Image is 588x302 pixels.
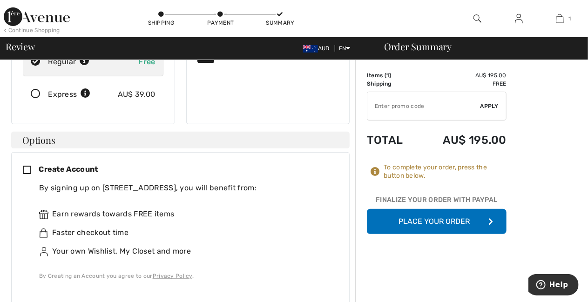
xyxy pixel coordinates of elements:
td: Free [417,80,507,88]
span: Free [138,57,155,66]
div: Shipping [147,19,175,27]
div: Summary [266,19,294,27]
div: Regular [48,56,89,67]
td: Total [367,124,417,156]
img: rewards.svg [39,210,48,219]
a: 1 [540,13,580,24]
a: Sign In [507,13,530,25]
h4: Options [11,132,350,148]
div: To complete your order, press the button below. [384,163,507,180]
td: AU$ 195.00 [417,71,507,80]
div: By signing up on [STREET_ADDRESS], you will benefit from: [39,182,331,194]
td: Items ( ) [367,71,417,80]
img: ownWishlist.svg [39,247,48,256]
div: < Continue Shopping [4,26,60,34]
img: My Bag [556,13,564,24]
span: AUD [303,45,333,52]
span: Create Account [39,165,98,174]
div: Order Summary [373,42,582,51]
div: Payment [207,19,235,27]
span: EN [339,45,351,52]
span: Review [6,42,35,51]
img: Australian Dollar [303,45,318,53]
iframe: Opens a widget where you can find more information [528,274,579,297]
img: My Info [515,13,523,24]
button: Place Your Order [367,209,507,234]
td: Shipping [367,80,417,88]
img: search the website [473,13,481,24]
input: Promo code [367,92,480,120]
span: 1 [386,72,389,79]
div: By Creating an Account you agree to our . [39,272,331,280]
img: faster.svg [39,228,48,238]
div: Express [48,89,90,100]
img: 1ère Avenue [4,7,70,26]
div: Finalize Your Order with PayPal [367,195,507,209]
td: AU$ 195.00 [417,124,507,156]
div: Your own Wishlist, My Closet and more [39,246,331,257]
span: 1 [568,14,571,23]
a: Privacy Policy [153,273,192,279]
div: Earn rewards towards FREE items [39,208,331,220]
div: Faster checkout time [39,227,331,238]
span: Apply [480,102,499,110]
div: AU$ 39.00 [118,89,155,100]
